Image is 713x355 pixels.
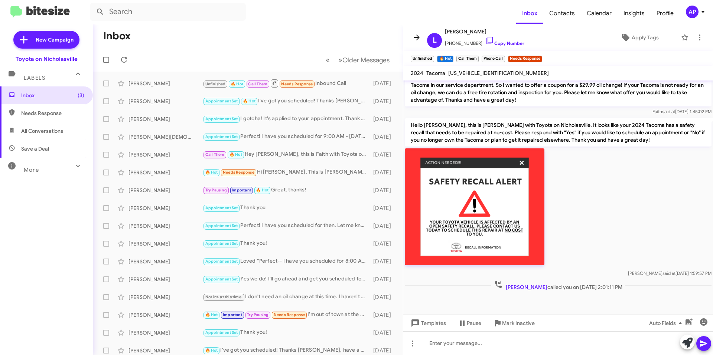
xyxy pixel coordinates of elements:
span: Appointment Set [205,241,238,246]
span: Appointment Set [205,116,238,121]
div: [DATE] [369,222,397,230]
span: Apply Tags [632,31,659,44]
span: Save a Deal [21,145,49,152]
p: Hello [PERSON_NAME], this is Faith with Toyota on Nicholasville. Looks like it's been a while sin... [405,71,712,106]
button: AP [680,6,705,18]
div: [PERSON_NAME] [128,222,203,230]
span: Appointment Set [205,277,238,282]
span: Needs Response [281,82,313,86]
span: Pause [467,316,481,330]
div: [PERSON_NAME] [128,329,203,336]
div: I gotcha! It's applied to your appointment. Thank you for letting me know! Have a great day. [203,115,369,123]
div: Inbound Call [203,79,369,88]
span: Appointment Set [205,99,238,103]
div: I've got you scheduled! Thanks [PERSON_NAME], have a great day! [203,346,369,355]
span: Call Them [248,82,267,86]
img: ME57f18a837a7e9ed29002e69550550385 [405,148,544,265]
div: [DATE] [369,276,397,283]
div: [DATE] [369,151,397,158]
button: Apply Tags [601,31,677,44]
span: 🔥 Hot [243,99,255,103]
p: Hello [PERSON_NAME], this is [PERSON_NAME] with Toyota on Nicholasville. It looks like your 2024 ... [405,118,712,147]
span: Mark Inactive [502,316,535,330]
span: Tacoma [426,70,445,76]
a: Calendar [581,3,618,24]
div: Yes we do! I'll go ahead and get you scheduled for then. Let me know if you need anything else, a... [203,275,369,283]
span: 🔥 Hot [256,188,268,193]
span: [PERSON_NAME] [506,284,547,290]
span: Contacts [543,3,581,24]
div: [DATE] [369,329,397,336]
input: Search [90,3,246,21]
span: Needs Response [21,109,84,117]
div: [PERSON_NAME] [128,115,203,123]
small: 🔥 Hot [437,56,453,62]
span: Templates [409,316,446,330]
div: [PERSON_NAME] [128,240,203,247]
span: 🔥 Hot [205,312,218,317]
span: Not int. at this time. [205,295,242,299]
div: [PERSON_NAME][DEMOGRAPHIC_DATA] [128,133,203,141]
button: Previous [321,52,334,68]
a: Insights [618,3,651,24]
span: More [24,167,39,173]
span: Appointment Set [205,223,238,228]
span: [US_VEHICLE_IDENTIFICATION_NUMBER] [448,70,549,76]
div: I don't need an oil change at this time. I haven't driven 10,000 yet. [203,293,369,301]
div: Hey [PERSON_NAME], this is Faith with Toyota on Nicholasville. Just reaching out to see if you st... [203,150,369,159]
div: [PERSON_NAME] [128,169,203,176]
span: Try Pausing [247,312,268,317]
span: said at [662,270,675,276]
span: L [433,34,437,46]
button: Templates [403,316,452,330]
span: « [326,55,330,65]
small: Needs Response [508,56,542,62]
div: Perfect! I have you scheduled for then. Let me know if you need anything else and have a great day! [203,221,369,230]
div: [DATE] [369,80,397,87]
div: AP [686,6,699,18]
div: [PERSON_NAME] [128,276,203,283]
div: [DATE] [369,258,397,265]
button: Pause [452,316,487,330]
span: Auto Fields [649,316,685,330]
div: Great, thanks! [203,186,369,194]
small: Unfinished [411,56,434,62]
div: Hi [PERSON_NAME], This is [PERSON_NAME] and I've dropped my 2021 Toyota Highlander at night drop ... [203,168,369,177]
div: [PERSON_NAME] [128,151,203,158]
div: [PERSON_NAME] [128,258,203,265]
div: [DATE] [369,240,397,247]
h1: Inbox [103,30,131,42]
span: Needs Response [274,312,305,317]
small: Call Them [456,56,479,62]
a: New Campaign [13,31,79,49]
span: Important [232,188,251,193]
span: New Campaign [36,36,74,43]
button: Next [334,52,394,68]
div: [DATE] [369,115,397,123]
span: Unfinished [205,82,226,86]
button: Auto Fields [643,316,691,330]
span: Profile [651,3,680,24]
span: Important [223,312,242,317]
span: » [338,55,342,65]
a: Copy Number [485,40,524,46]
span: 🔥 Hot [231,82,243,86]
div: Perfect! I have you scheduled for 9:00 AM - [DATE]. Let me know if you need anything else, and ha... [203,132,369,141]
span: All Conversations [21,127,63,135]
div: [PERSON_NAME] [128,204,203,212]
span: 🔥 Hot [205,170,218,175]
span: 🔥 Hot [229,152,242,157]
span: called you on [DATE] 2:01:11 PM [491,280,625,291]
div: [PERSON_NAME] [128,187,203,194]
div: [DATE] [369,311,397,319]
span: Older Messages [342,56,390,64]
span: [PERSON_NAME] [DATE] 1:59:57 PM [628,270,712,276]
span: said at [662,109,675,114]
div: I've got you scheduled! Thanks [PERSON_NAME], have a great day! [203,97,369,105]
div: [PERSON_NAME] [128,293,203,301]
span: Needs Response [223,170,254,175]
div: Loved “Perfect-- I have you scheduled for 8:00 AM - [DATE]! Let me know if you need anything else... [203,257,369,266]
span: Faith [DATE] 1:45:02 PM [652,109,712,114]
